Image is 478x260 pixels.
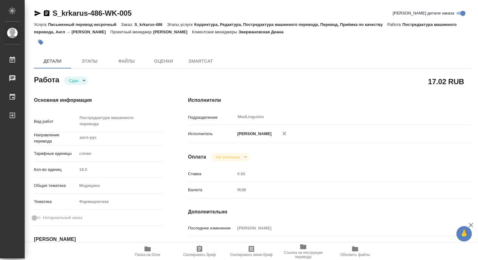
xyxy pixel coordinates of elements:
button: Добавить тэг [34,35,48,49]
input: Пустое поле [235,224,448,233]
p: Этапы услуги [167,22,194,27]
h4: Исполнители [188,97,471,104]
h4: Оплата [188,153,206,161]
button: Сдан [67,78,80,83]
p: Тарифные единицы [34,151,77,157]
div: Медицина [77,180,163,191]
p: Письменный перевод несрочный [48,22,121,27]
button: Скопировать бриф [174,243,225,260]
button: Скопировать ссылку для ЯМессенджера [34,10,41,17]
button: Скопировать ссылку [43,10,50,17]
p: Направление перевода [34,132,77,144]
p: Проектный менеджер [111,30,153,34]
button: Скопировать мини-бриф [225,243,277,260]
p: Заказ: [121,22,134,27]
span: Оценки [149,57,178,65]
p: Звержановская Диана [239,30,288,34]
span: Ссылка на инструкции перевода [281,250,325,259]
h4: [PERSON_NAME] [34,236,163,243]
p: Валюта [188,187,235,193]
p: Тематика [34,199,77,205]
span: 🙏 [459,227,469,240]
p: Подразделение [188,114,235,121]
h4: Основная информация [34,97,163,104]
div: Фармацевтика [77,196,163,207]
span: Этапы [75,57,104,65]
button: Удалить исполнителя [278,127,291,140]
p: Вид работ [34,118,77,125]
span: Нотариальный заказ [43,215,82,221]
p: S_krkarus-486 [134,22,167,27]
span: [PERSON_NAME] детали заказа [393,10,454,16]
span: Скопировать бриф [183,253,216,257]
button: 🙏 [456,226,472,241]
p: Клиентские менеджеры [192,30,239,34]
button: Ссылка на инструкции перевода [277,243,329,260]
p: Кол-во единиц [34,167,77,173]
p: Корректура, Редактура, Постредактура машинного перевода, Перевод, Приёмка по качеству [194,22,387,27]
p: Услуга [34,22,48,27]
div: Сдан [211,153,249,161]
textarea: тотал 505 [235,240,448,257]
p: [PERSON_NAME] [153,30,192,34]
input: Пустое поле [235,169,448,178]
p: Последнее изменение [188,225,235,231]
p: Исполнитель [188,131,235,137]
button: Не оплачена [214,155,241,160]
div: слово [77,148,163,159]
span: Детали [38,57,67,65]
span: Файлы [112,57,141,65]
p: Общая тематика [34,183,77,189]
button: Папка на Drive [122,243,174,260]
span: Обновить файлы [340,253,370,257]
p: [PERSON_NAME] [235,131,272,137]
p: Работа [387,22,402,27]
p: Ставка [188,171,235,177]
span: SmartCat [186,57,216,65]
input: Пустое поле [77,165,163,174]
div: RUB [235,185,448,195]
div: Сдан [64,76,88,85]
h2: 17.02 RUB [428,76,464,87]
button: Обновить файлы [329,243,381,260]
a: S_krkarus-486-WK-005 [52,9,132,17]
span: Скопировать мини-бриф [230,253,272,257]
span: Папка на Drive [135,253,160,257]
h2: Работа [34,74,59,85]
h4: Дополнительно [188,208,471,216]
